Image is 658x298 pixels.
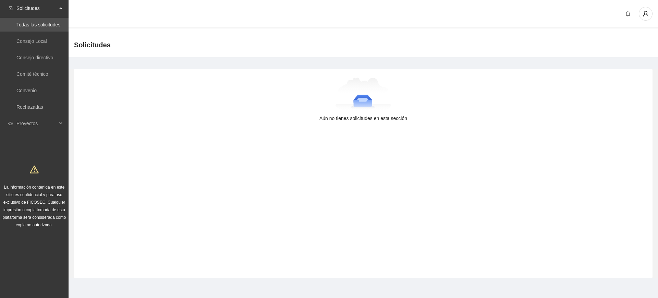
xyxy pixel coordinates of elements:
[85,115,642,122] div: Aún no tienes solicitudes en esta sección
[639,11,652,17] span: user
[16,1,57,15] span: Solicitudes
[8,6,13,11] span: inbox
[3,185,66,227] span: La información contenida en este sitio es confidencial y para uso exclusivo de FICOSEC. Cualquier...
[74,39,111,50] span: Solicitudes
[16,88,37,93] a: Convenio
[30,165,39,174] span: warning
[8,121,13,126] span: eye
[16,55,53,60] a: Consejo directivo
[16,104,43,110] a: Rechazadas
[622,8,633,19] button: bell
[16,22,60,27] a: Todas las solicitudes
[623,11,633,16] span: bell
[16,38,47,44] a: Consejo Local
[16,71,48,77] a: Comité técnico
[639,7,653,21] button: user
[336,78,391,112] img: Aún no tienes solicitudes en esta sección
[16,117,57,130] span: Proyectos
